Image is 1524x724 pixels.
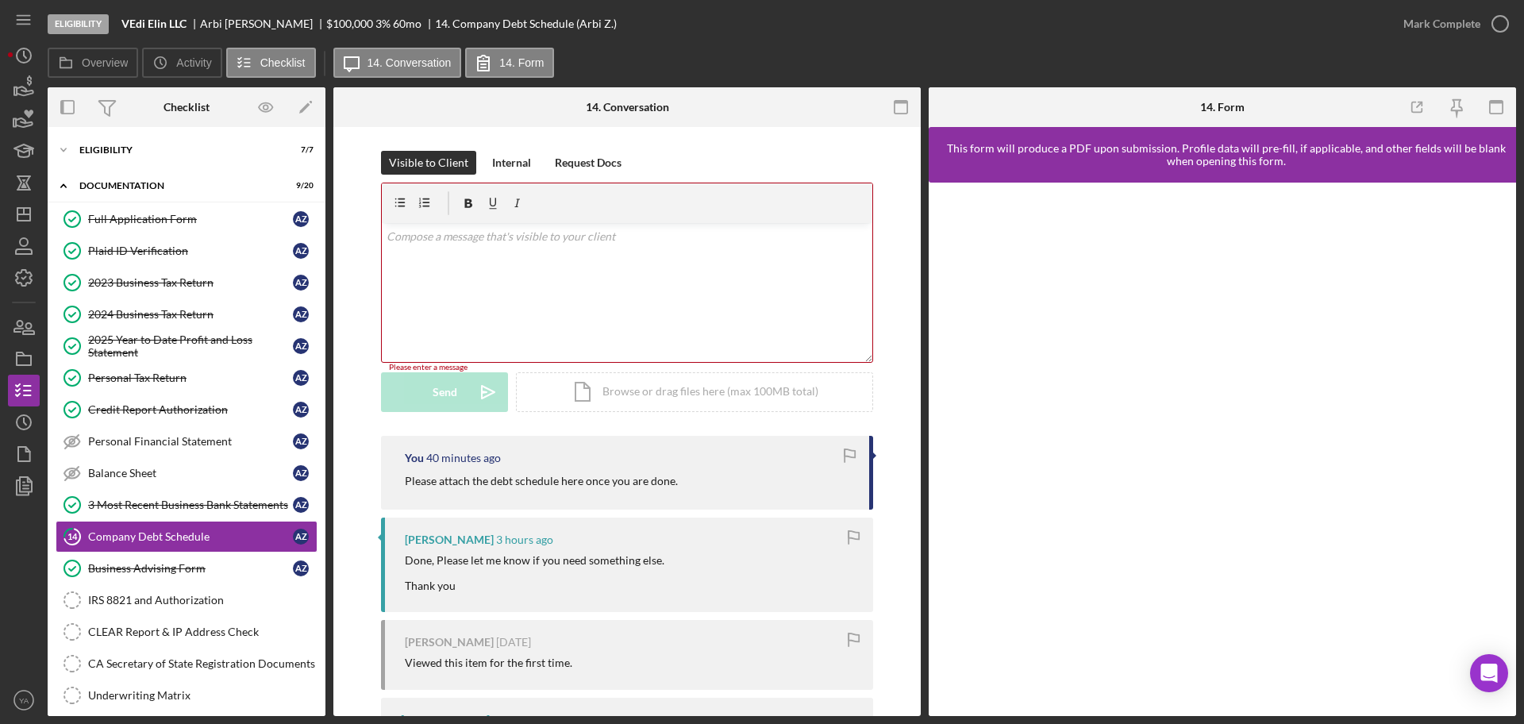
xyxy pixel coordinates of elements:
[405,636,494,649] div: [PERSON_NAME]
[293,402,309,418] div: A Z
[88,689,317,702] div: Underwriting Matrix
[164,101,210,114] div: Checklist
[56,394,317,426] a: Credit Report AuthorizationAZ
[496,636,531,649] time: 2025-10-05 20:25
[88,562,293,575] div: Business Advising Form
[88,435,293,448] div: Personal Financial Statement
[945,198,1502,700] iframe: Lenderfit form
[56,521,317,553] a: 14Company Debt ScheduleAZ
[555,151,622,175] div: Request Docs
[56,235,317,267] a: Plaid ID VerificationAZ
[326,17,373,30] span: $100,000
[293,370,309,386] div: A Z
[293,465,309,481] div: A Z
[293,529,309,545] div: A Z
[293,211,309,227] div: A Z
[56,298,317,330] a: 2024 Business Tax ReturnAZ
[586,101,669,114] div: 14. Conversation
[426,452,501,464] time: 2025-10-10 23:28
[19,696,29,705] text: YA
[405,657,572,669] div: Viewed this item for the first time.
[56,362,317,394] a: Personal Tax ReturnAZ
[88,308,293,321] div: 2024 Business Tax Return
[176,56,211,69] label: Activity
[88,333,293,359] div: 2025 Year to Date Profit and Loss Statement
[79,181,274,191] div: Documentation
[56,648,317,680] a: CA Secretary of State Registration Documents
[1403,8,1480,40] div: Mark Complete
[88,372,293,384] div: Personal Tax Return
[56,584,317,616] a: IRS 8821 and Authorization
[88,403,293,416] div: Credit Report Authorization
[1470,654,1508,692] div: Open Intercom Messenger
[56,553,317,584] a: Business Advising FormAZ
[1387,8,1516,40] button: Mark Complete
[405,452,424,464] div: You
[375,17,391,30] div: 3 %
[293,497,309,513] div: A Z
[56,457,317,489] a: Balance SheetAZ
[88,213,293,225] div: Full Application Form
[56,426,317,457] a: Personal Financial StatementAZ
[56,680,317,711] a: Underwriting Matrix
[56,330,317,362] a: 2025 Year to Date Profit and Loss StatementAZ
[88,467,293,479] div: Balance Sheet
[465,48,554,78] button: 14. Form
[56,203,317,235] a: Full Application FormAZ
[200,17,326,30] div: Arbi [PERSON_NAME]
[293,338,309,354] div: A Z
[285,181,314,191] div: 9 / 20
[48,14,109,34] div: Eligibility
[67,531,78,541] tspan: 14
[56,616,317,648] a: CLEAR Report & IP Address Check
[381,151,476,175] button: Visible to Client
[405,554,664,592] div: Done, Please let me know if you need something else. Thank you
[368,56,452,69] label: 14. Conversation
[389,151,468,175] div: Visible to Client
[142,48,221,78] button: Activity
[88,530,293,543] div: Company Debt Schedule
[937,142,1516,168] div: This form will produce a PDF upon submission. Profile data will pre-fill, if applicable, and othe...
[8,684,40,716] button: YA
[88,657,317,670] div: CA Secretary of State Registration Documents
[260,56,306,69] label: Checklist
[88,499,293,511] div: 3 Most Recent Business Bank Statements
[484,151,539,175] button: Internal
[293,433,309,449] div: A Z
[226,48,316,78] button: Checklist
[405,533,494,546] div: [PERSON_NAME]
[82,56,128,69] label: Overview
[333,48,462,78] button: 14. Conversation
[88,276,293,289] div: 2023 Business Tax Return
[381,363,873,372] div: Please enter a message
[433,372,457,412] div: Send
[393,17,421,30] div: 60 mo
[293,243,309,259] div: A Z
[499,56,544,69] label: 14. Form
[88,594,317,607] div: IRS 8821 and Authorization
[496,533,553,546] time: 2025-10-10 20:02
[121,17,187,30] b: VEdi Elin LLC
[88,245,293,257] div: Plaid ID Verification
[547,151,629,175] button: Request Docs
[1200,101,1245,114] div: 14. Form
[79,145,274,155] div: Eligibility
[492,151,531,175] div: Internal
[405,472,678,490] p: Please attach the debt schedule here once you are done.
[48,48,138,78] button: Overview
[88,626,317,638] div: CLEAR Report & IP Address Check
[56,489,317,521] a: 3 Most Recent Business Bank StatementsAZ
[435,17,617,30] div: 14. Company Debt Schedule (Arbi Z.)
[293,560,309,576] div: A Z
[293,275,309,291] div: A Z
[293,306,309,322] div: A Z
[381,372,508,412] button: Send
[285,145,314,155] div: 7 / 7
[56,267,317,298] a: 2023 Business Tax ReturnAZ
